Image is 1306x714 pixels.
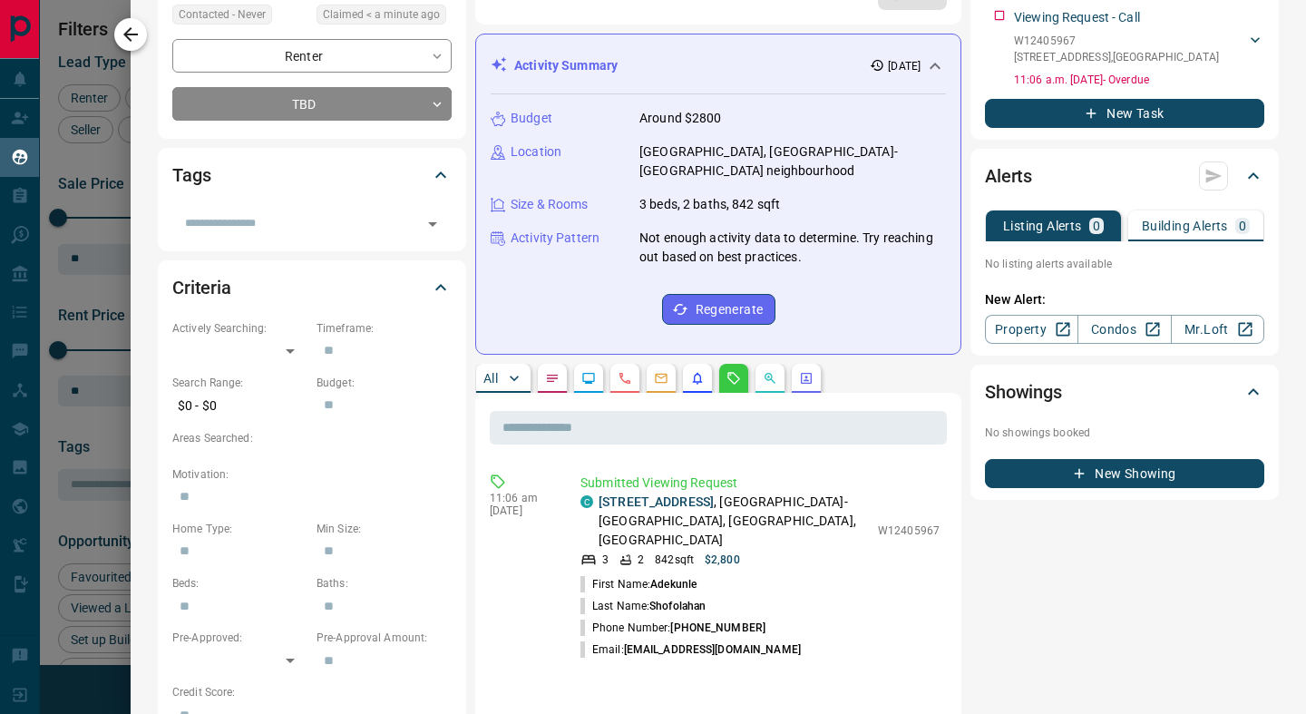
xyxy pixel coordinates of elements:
svg: Emails [654,371,668,386]
p: [GEOGRAPHIC_DATA], [GEOGRAPHIC_DATA]-[GEOGRAPHIC_DATA] neighbourhood [639,142,946,181]
p: Activity Summary [514,56,618,75]
a: Property [985,315,1078,344]
p: $0 - $0 [172,391,307,421]
p: Activity Pattern [511,229,599,248]
p: Motivation: [172,466,452,483]
svg: Listing Alerts [690,371,705,386]
p: Min Size: [317,521,452,537]
p: Phone Number: [580,620,765,636]
div: Showings [985,370,1264,414]
div: W12405967[STREET_ADDRESS],[GEOGRAPHIC_DATA] [1014,29,1264,69]
p: 0 [1239,220,1246,232]
svg: Lead Browsing Activity [581,371,596,386]
p: [DATE] [490,504,553,517]
p: Pre-Approval Amount: [317,630,452,646]
h2: Showings [985,377,1062,406]
svg: Notes [545,371,560,386]
p: No showings booked [985,425,1264,441]
p: Actively Searching: [172,320,307,337]
button: Open [420,211,445,237]
p: W12405967 [878,523,940,539]
span: Contacted - Never [179,5,266,24]
p: Baths: [317,575,452,592]
div: Criteria [172,266,452,309]
h2: Alerts [985,161,1032,191]
span: [PHONE_NUMBER] [670,621,765,634]
p: Credit Score: [172,684,452,700]
div: condos.ca [580,495,593,508]
h2: Tags [172,161,210,190]
p: 2 [638,552,644,568]
p: Submitted Viewing Request [580,474,940,493]
p: Email: [580,641,801,658]
div: Tue Oct 14 2025 [317,5,452,30]
p: Listing Alerts [1003,220,1082,232]
p: Building Alerts [1142,220,1228,232]
p: No listing alerts available [985,256,1264,272]
h2: Criteria [172,273,231,302]
p: 0 [1093,220,1100,232]
div: Tags [172,153,452,197]
p: Home Type: [172,521,307,537]
button: New Task [985,99,1264,128]
a: Mr.Loft [1171,315,1264,344]
p: Not enough activity data to determine. Try reaching out based on best practices. [639,229,946,267]
p: First Name: [580,576,697,592]
p: [STREET_ADDRESS] , [GEOGRAPHIC_DATA] [1014,49,1219,65]
p: Budget [511,109,552,128]
span: Claimed < a minute ago [323,5,440,24]
p: 3 [602,552,609,568]
button: New Showing [985,459,1264,488]
p: 3 beds, 2 baths, 842 sqft [639,195,780,214]
p: New Alert: [985,290,1264,309]
svg: Agent Actions [799,371,814,386]
p: Budget: [317,375,452,391]
p: Beds: [172,575,307,592]
p: Location [511,142,561,161]
span: Adekunle [650,578,697,591]
p: Search Range: [172,375,307,391]
button: Regenerate [662,294,775,325]
span: Shofolahan [649,600,706,612]
p: Pre-Approved: [172,630,307,646]
p: [DATE] [888,58,921,74]
svg: Opportunities [763,371,777,386]
p: 11:06 a.m. [DATE] - Overdue [1014,72,1264,88]
p: Viewing Request - Call [1014,8,1140,27]
div: Renter [172,39,452,73]
p: W12405967 [1014,33,1219,49]
p: All [483,372,498,385]
div: Alerts [985,154,1264,198]
a: [STREET_ADDRESS] [599,494,714,509]
p: 842 sqft [655,552,694,568]
svg: Calls [618,371,632,386]
p: , [GEOGRAPHIC_DATA]-[GEOGRAPHIC_DATA], [GEOGRAPHIC_DATA], [GEOGRAPHIC_DATA] [599,493,869,550]
p: Areas Searched: [172,430,452,446]
p: Last Name: [580,598,706,614]
p: 11:06 am [490,492,553,504]
svg: Requests [726,371,741,386]
p: Around $2800 [639,109,722,128]
a: Condos [1077,315,1171,344]
div: Activity Summary[DATE] [491,49,946,83]
span: [EMAIL_ADDRESS][DOMAIN_NAME] [624,643,801,656]
p: Timeframe: [317,320,452,337]
p: Size & Rooms [511,195,589,214]
div: TBD [172,87,452,121]
p: $2,800 [705,552,740,568]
